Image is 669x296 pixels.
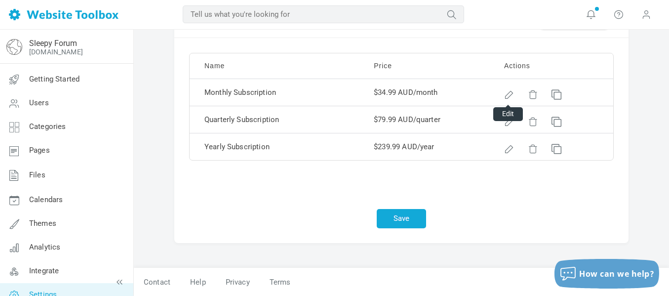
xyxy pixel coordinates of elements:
span: How can we help? [579,268,654,279]
button: Save [377,209,426,228]
span: Files [29,170,45,179]
td: Yearly Subscription [190,133,359,160]
div: Edit [493,107,523,121]
a: Contact [134,274,180,291]
button: How can we help? [554,259,659,289]
span: $34.99 AUD/month [374,86,474,98]
img: globe-icon.png [6,39,22,55]
td: Actions [489,53,613,79]
input: Tell us what you're looking for [183,5,464,23]
a: Sleepy Forum [29,39,77,48]
span: Users [29,98,49,107]
a: Help [180,274,216,291]
td: Monthly Subscription [190,79,359,106]
span: Getting Started [29,75,79,84]
a: Terms [260,274,291,291]
span: $239.99 AUD/year [374,141,474,153]
td: Price [359,53,489,79]
span: Integrate [29,266,59,275]
span: Pages [29,146,50,155]
span: Themes [29,219,56,228]
td: Name [190,53,359,79]
span: Calendars [29,195,63,204]
span: Categories [29,122,66,131]
span: $79.99 AUD/quarter [374,114,474,126]
span: Analytics [29,243,60,252]
td: Quarterly Subscription [190,106,359,133]
a: [DOMAIN_NAME] [29,48,83,56]
a: Privacy [216,274,260,291]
